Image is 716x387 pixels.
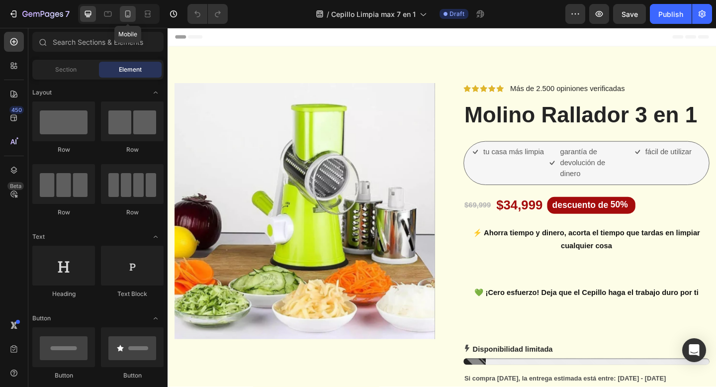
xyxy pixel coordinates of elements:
[101,371,164,380] div: Button
[613,4,646,24] button: Save
[520,129,570,141] p: fácil de utilizar
[65,8,70,20] p: 7
[4,4,74,24] button: 7
[357,183,409,203] div: $34,999
[101,290,164,298] div: Text Block
[32,88,52,97] span: Layout
[187,4,228,24] div: Undo/Redo
[427,129,494,165] p: garantía de devolución de dinero
[658,9,683,19] div: Publish
[148,229,164,245] span: Toggle open
[101,208,164,217] div: Row
[256,2,460,10] strong: ENVÍO GRATIS a todo [GEOGRAPHIC_DATA] 🚀 Entrega rápida
[622,10,638,18] span: Save
[148,85,164,100] span: Toggle open
[449,9,464,18] span: Draft
[32,208,95,217] div: Row
[327,9,329,19] span: /
[331,9,416,19] span: Cepillo Limpia max 7 en 1
[168,28,716,387] iframe: Design area
[481,186,502,200] div: 50%
[343,129,409,141] p: tu casa más limpia
[332,345,419,356] p: Disponibilidad limitada
[322,187,353,199] div: $69,999
[32,32,164,52] input: Search Sections & Elements
[32,232,45,241] span: Text
[682,338,706,362] div: Open Intercom Messenger
[323,281,588,295] p: 💚 ¡Cero esfuerzo! Deja que el Cepillo haga el trabajo duro por ti
[32,145,95,154] div: Row
[119,65,142,74] span: Element
[55,65,77,74] span: Section
[32,371,95,380] div: Button
[32,290,95,298] div: Heading
[323,216,588,245] p: ⚡️ Ahorra tiempo y dinero, acorta el tiempo que tardas en limpiar cualquier cosa
[9,106,24,114] div: 450
[148,310,164,326] span: Toggle open
[417,186,480,201] div: descuento de
[7,182,24,190] div: Beta
[323,378,487,386] span: Si compra [DATE], la entrega estimada está entre:
[650,4,692,24] button: Publish
[32,314,51,323] span: Button
[322,79,589,111] h1: Molino Rallador 3 en 1
[372,61,497,72] p: Más de 2.500 opiniones verificadas
[101,145,164,154] div: Row
[490,378,542,386] span: [DATE] - [DATE]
